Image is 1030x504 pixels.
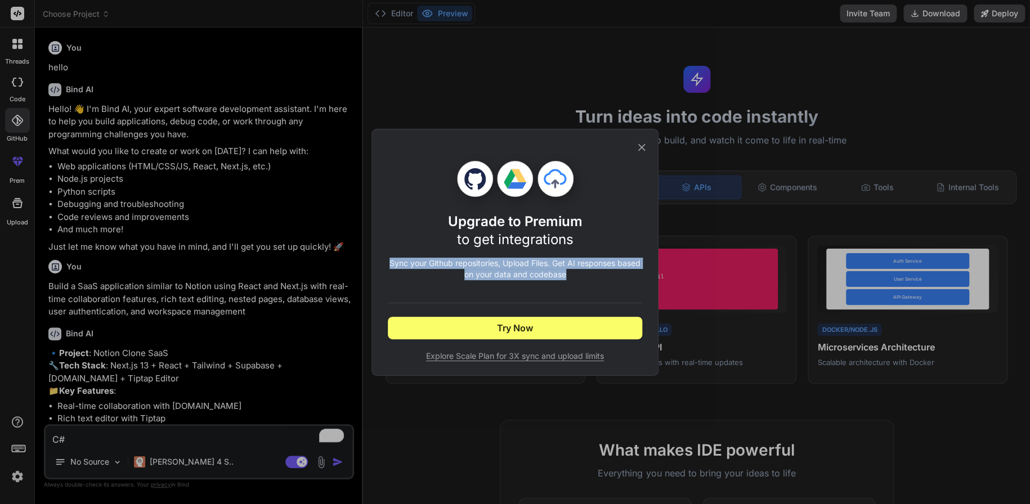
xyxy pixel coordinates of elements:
[448,213,583,249] h1: Upgrade to Premium
[388,317,642,339] button: Try Now
[388,350,642,362] span: Explore Scale Plan for 3X sync and upload limits
[388,258,642,280] p: Sync your Github repositories, Upload Files. Get AI responses based on your data and codebase
[497,321,533,335] span: Try Now
[457,231,574,247] span: to get integrations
